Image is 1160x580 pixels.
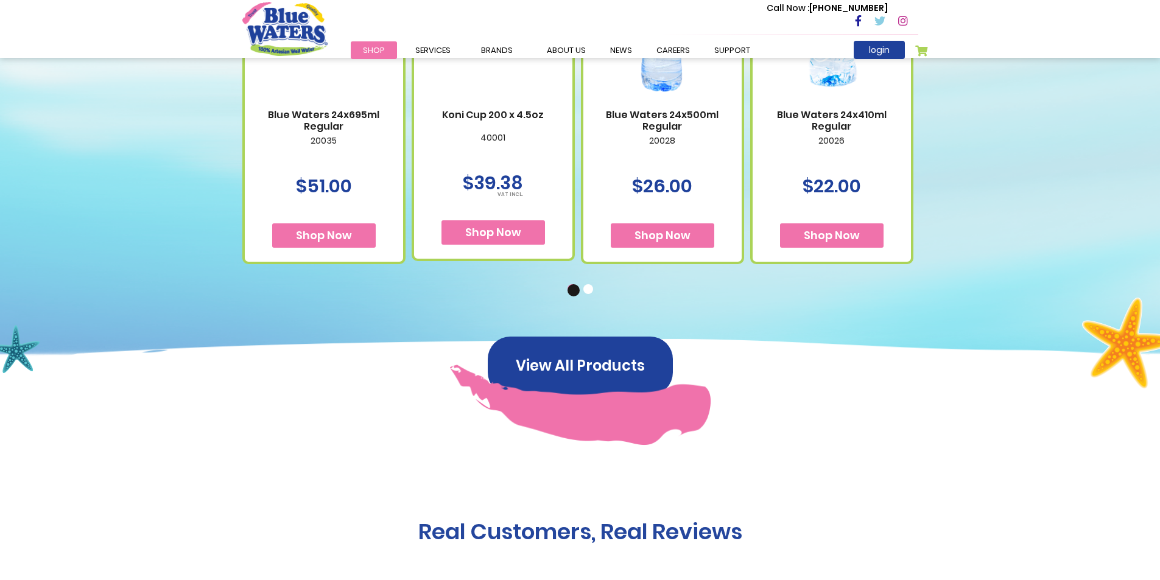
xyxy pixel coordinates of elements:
span: Shop Now [296,228,352,243]
span: Call Now : [767,2,809,14]
span: $26.00 [632,173,692,199]
a: support [702,41,762,59]
a: careers [644,41,702,59]
button: Shop Now [780,223,884,248]
span: Shop Now [465,225,521,240]
span: Brands [481,44,513,56]
button: 2 of 2 [583,284,596,296]
button: View All Products [488,337,673,395]
button: Shop Now [441,220,545,245]
a: View All Products [488,358,673,372]
p: 20026 [765,136,899,161]
button: 1 of 2 [568,284,580,296]
a: Blue Waters 24x695ml Regular [257,109,391,132]
a: Blue Waters 24x500ml Regular [596,109,729,132]
span: Services [415,44,451,56]
p: 20028 [596,136,729,161]
a: about us [535,41,598,59]
span: $51.00 [296,173,352,199]
a: Koni Cup 200 x 4.5oz [426,109,560,121]
a: store logo [242,2,328,55]
p: 40001 [426,133,560,158]
h1: Real Customers, Real Reviews [242,519,918,545]
a: News [598,41,644,59]
button: Shop Now [611,223,714,248]
span: Shop [363,44,385,56]
a: login [854,41,905,59]
span: $39.38 [463,170,523,196]
span: $22.00 [803,173,861,199]
span: Shop Now [804,228,860,243]
p: 20035 [257,136,391,161]
p: [PHONE_NUMBER] [767,2,888,15]
a: Blue Waters 24x410ml Regular [765,109,899,132]
span: Shop Now [634,228,691,243]
button: Shop Now [272,223,376,248]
